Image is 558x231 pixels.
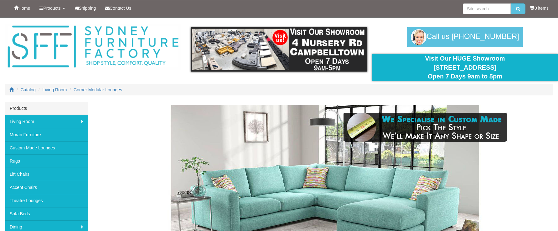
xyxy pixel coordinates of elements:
[5,128,88,141] a: Moran Furniture
[35,0,70,16] a: Products
[5,194,88,207] a: Theatre Lounges
[43,87,67,92] a: Living Room
[43,6,60,11] span: Products
[5,115,88,128] a: Living Room
[5,168,88,181] a: Lift Chairs
[5,207,88,220] a: Sofa Beds
[5,102,88,115] div: Products
[377,54,553,81] div: Visit Our HUGE Showroom [STREET_ADDRESS] Open 7 Days 9am to 5pm
[110,6,131,11] span: Contact Us
[79,6,96,11] span: Shipping
[101,0,136,16] a: Contact Us
[463,3,511,14] input: Site search
[5,141,88,154] a: Custom Made Lounges
[5,181,88,194] a: Accent Chairs
[74,87,122,92] a: Corner Modular Lounges
[18,6,30,11] span: Home
[9,0,35,16] a: Home
[5,24,181,70] img: Sydney Furniture Factory
[191,27,367,72] img: showroom.gif
[530,5,549,11] li: 0 items
[5,154,88,168] a: Rugs
[21,87,36,92] a: Catalog
[70,0,101,16] a: Shipping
